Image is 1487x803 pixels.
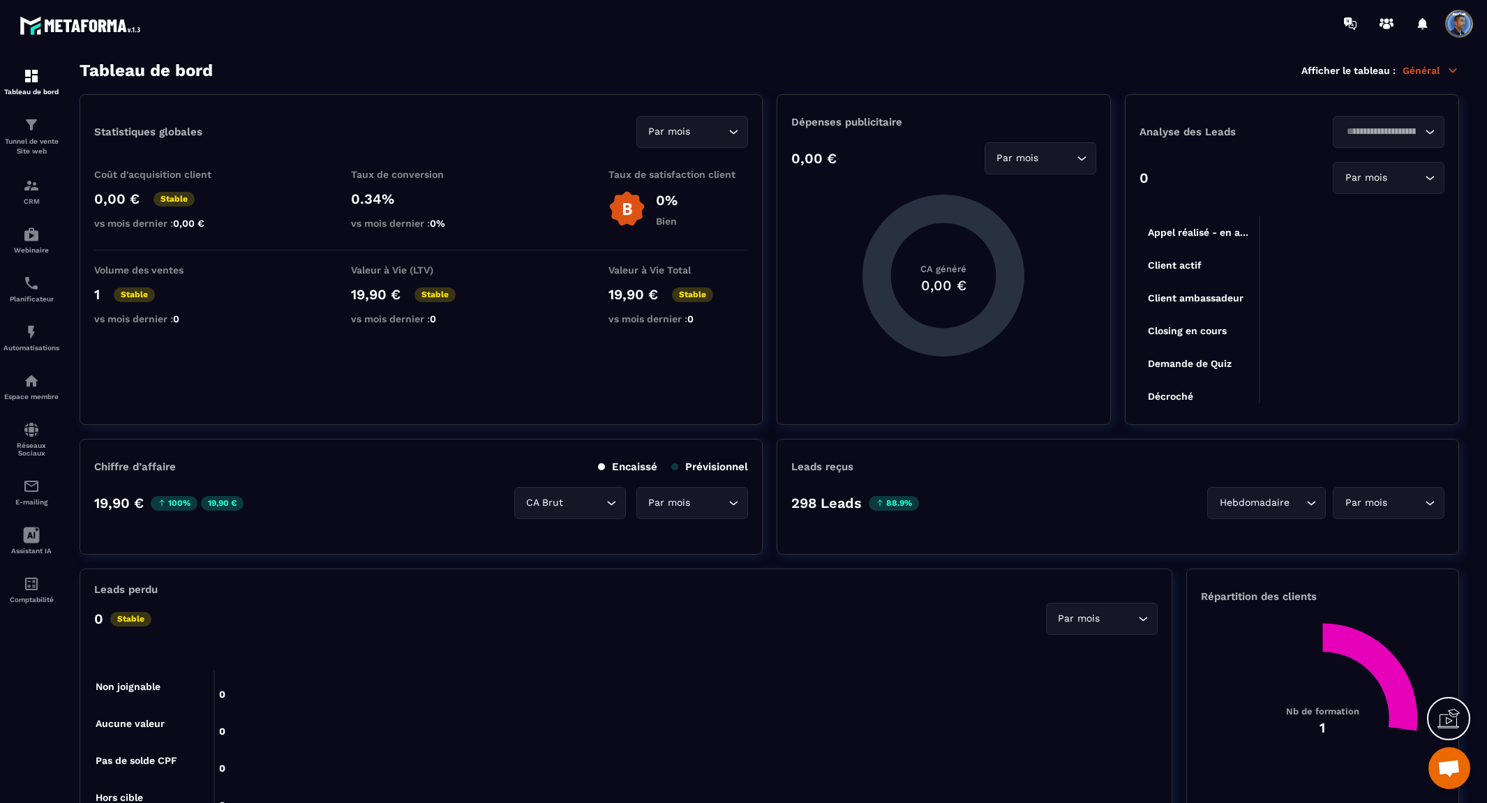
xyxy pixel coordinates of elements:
[608,169,748,180] p: Taux de satisfaction client
[791,495,862,511] p: 298 Leads
[3,88,59,96] p: Tableau de bord
[791,460,853,473] p: Leads reçus
[96,755,177,766] tspan: Pas de solde CPF
[1292,495,1303,511] input: Search for option
[3,313,59,362] a: automationsautomationsAutomatisations
[94,190,140,207] p: 0,00 €
[1333,116,1444,148] div: Search for option
[1139,126,1292,138] p: Analyse des Leads
[173,313,179,324] span: 0
[94,313,234,324] p: vs mois dernier :
[567,495,603,511] input: Search for option
[1201,590,1444,603] p: Répartition des clients
[201,496,244,511] p: 19,90 €
[1042,151,1073,166] input: Search for option
[94,460,176,473] p: Chiffre d’affaire
[351,218,491,229] p: vs mois dernier :
[3,197,59,205] p: CRM
[1148,292,1243,303] tspan: Client ambassadeur
[656,216,678,227] p: Bien
[151,496,197,511] p: 100%
[351,190,491,207] p: 0.34%
[94,264,234,276] p: Volume des ventes
[1046,603,1158,635] div: Search for option
[608,286,658,303] p: 19,90 €
[23,421,40,438] img: social-network
[1103,611,1135,626] input: Search for option
[94,610,103,627] p: 0
[687,313,694,324] span: 0
[1055,611,1103,626] span: Par mois
[645,495,694,511] span: Par mois
[3,467,59,516] a: emailemailE-mailing
[608,313,748,324] p: vs mois dernier :
[3,516,59,565] a: Assistant IA
[608,264,748,276] p: Valeur à Vie Total
[985,142,1096,174] div: Search for option
[23,117,40,133] img: formation
[20,13,145,38] img: logo
[1390,495,1421,511] input: Search for option
[869,496,919,511] p: 88.9%
[523,495,567,511] span: CA Brut
[1428,747,1470,789] div: Ouvrir le chat
[351,313,491,324] p: vs mois dernier :
[1139,170,1149,186] p: 0
[656,192,678,209] p: 0%
[1301,65,1396,76] p: Afficher le tableau :
[114,287,155,302] p: Stable
[3,565,59,614] a: accountantaccountantComptabilité
[1148,260,1202,271] tspan: Client actif
[3,442,59,457] p: Réseaux Sociaux
[96,681,160,693] tspan: Non joignable
[1342,124,1421,140] input: Search for option
[791,116,1096,128] p: Dépenses publicitaire
[1333,487,1444,519] div: Search for option
[351,286,401,303] p: 19,90 €
[3,498,59,506] p: E-mailing
[3,246,59,254] p: Webinaire
[3,57,59,106] a: formationformationTableau de bord
[514,487,626,519] div: Search for option
[3,295,59,303] p: Planificateur
[414,287,456,302] p: Stable
[694,124,725,140] input: Search for option
[791,150,837,167] p: 0,00 €
[1207,487,1326,519] div: Search for option
[3,167,59,216] a: formationformationCRM
[23,226,40,243] img: automations
[3,362,59,411] a: automationsautomationsEspace membre
[94,169,234,180] p: Coût d'acquisition client
[1148,391,1193,402] tspan: Décroché
[3,137,59,156] p: Tunnel de vente Site web
[994,151,1042,166] span: Par mois
[671,460,748,473] p: Prévisionnel
[694,495,725,511] input: Search for option
[23,68,40,84] img: formation
[1216,495,1292,511] span: Hebdomadaire
[1148,325,1227,337] tspan: Closing en cours
[636,487,748,519] div: Search for option
[1148,227,1248,238] tspan: Appel réalisé - en a...
[598,460,657,473] p: Encaissé
[3,547,59,555] p: Assistant IA
[3,596,59,603] p: Comptabilité
[173,218,204,229] span: 0,00 €
[154,192,195,207] p: Stable
[672,287,713,302] p: Stable
[110,612,151,626] p: Stable
[3,216,59,264] a: automationsautomationsWebinaire
[94,218,234,229] p: vs mois dernier :
[23,177,40,194] img: formation
[645,124,694,140] span: Par mois
[23,324,40,340] img: automations
[1342,495,1390,511] span: Par mois
[94,126,202,138] p: Statistiques globales
[3,411,59,467] a: social-networksocial-networkRéseaux Sociaux
[80,61,213,80] h3: Tableau de bord
[1148,358,1232,369] tspan: Demande de Quiz
[1333,162,1444,194] div: Search for option
[3,344,59,352] p: Automatisations
[23,373,40,389] img: automations
[3,393,59,400] p: Espace membre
